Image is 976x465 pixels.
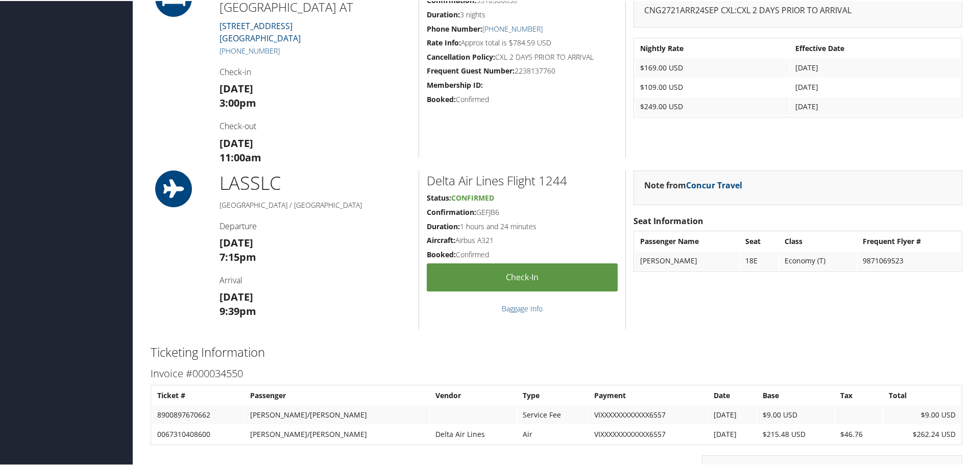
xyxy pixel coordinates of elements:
[430,385,517,404] th: Vendor
[427,93,456,103] strong: Booked:
[635,231,739,250] th: Passenger Name
[427,171,618,188] h2: Delta Air Lines Flight 1244
[427,206,476,216] strong: Confirmation:
[518,385,588,404] th: Type
[245,405,429,423] td: [PERSON_NAME]/[PERSON_NAME]
[884,385,961,404] th: Total
[518,424,588,443] td: Air
[779,231,857,250] th: Class
[219,135,253,149] strong: [DATE]
[219,235,253,249] strong: [DATE]
[790,77,961,95] td: [DATE]
[245,424,429,443] td: [PERSON_NAME]/[PERSON_NAME]
[152,405,244,423] td: 8900897670662
[635,38,789,57] th: Nightly Rate
[219,219,411,231] h4: Departure
[740,231,778,250] th: Seat
[779,251,857,269] td: Economy (T)
[427,93,618,104] h5: Confirmed
[451,192,494,202] span: Confirmed
[758,405,835,423] td: $9.00 USD
[686,179,742,190] a: Concur Travel
[709,405,757,423] td: [DATE]
[427,65,515,75] strong: Frequent Guest Number:
[635,251,739,269] td: [PERSON_NAME]
[518,405,588,423] td: Service Fee
[589,385,707,404] th: Payment
[151,342,962,360] h2: Ticketing Information
[427,221,618,231] h5: 1 hours and 24 minutes
[740,251,778,269] td: 18E
[427,9,460,18] strong: Duration:
[427,79,483,89] strong: Membership ID:
[427,23,482,33] strong: Phone Number:
[644,3,951,16] p: CNG2721ARR24SEP CXL:CXL 2 DAYS PRIOR TO ARRIVAL
[427,37,461,46] strong: Rate Info:
[884,424,961,443] td: $262.24 USD
[790,58,961,76] td: [DATE]
[219,249,256,263] strong: 7:15pm
[858,231,961,250] th: Frequent Flyer #
[884,405,961,423] td: $9.00 USD
[758,424,835,443] td: $215.48 USD
[427,249,618,259] h5: Confirmed
[219,19,301,43] a: [STREET_ADDRESS][GEOGRAPHIC_DATA]
[219,199,411,209] h5: [GEOGRAPHIC_DATA] / [GEOGRAPHIC_DATA]
[152,385,244,404] th: Ticket #
[427,192,451,202] strong: Status:
[709,424,757,443] td: [DATE]
[427,234,618,244] h5: Airbus A321
[427,249,456,258] strong: Booked:
[219,95,256,109] strong: 3:00pm
[589,405,707,423] td: VIXXXXXXXXXXXX6557
[219,45,280,55] a: [PHONE_NUMBER]
[835,385,883,404] th: Tax
[151,365,962,380] h3: Invoice #000034550
[635,58,789,76] td: $169.00 USD
[245,385,429,404] th: Passenger
[790,38,961,57] th: Effective Date
[427,51,618,61] h5: CXL 2 DAYS PRIOR TO ARRIVAL
[219,150,261,163] strong: 11:00am
[644,179,742,190] strong: Note from
[635,96,789,115] td: $249.00 USD
[427,206,618,216] h5: GEFJB6
[427,51,495,61] strong: Cancellation Policy:
[219,289,253,303] strong: [DATE]
[427,221,460,230] strong: Duration:
[835,424,883,443] td: $46.76
[482,23,543,33] a: [PHONE_NUMBER]
[219,119,411,131] h4: Check-out
[152,424,244,443] td: 0067310408600
[430,424,517,443] td: Delta Air Lines
[427,234,455,244] strong: Aircraft:
[758,385,835,404] th: Base
[219,65,411,77] h4: Check-in
[219,303,256,317] strong: 9:39pm
[502,303,543,312] a: Baggage Info
[709,385,757,404] th: Date
[427,37,618,47] h5: Approx total is $784.59 USD
[427,262,618,290] a: Check-in
[790,96,961,115] td: [DATE]
[858,251,961,269] td: 9871069523
[427,9,618,19] h5: 3 nights
[219,81,253,94] strong: [DATE]
[427,65,618,75] h5: 2238137760
[635,77,789,95] td: $109.00 USD
[219,274,411,285] h4: Arrival
[589,424,707,443] td: VIXXXXXXXXXXXX6557
[219,169,411,195] h1: LAS SLC
[633,214,703,226] strong: Seat Information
